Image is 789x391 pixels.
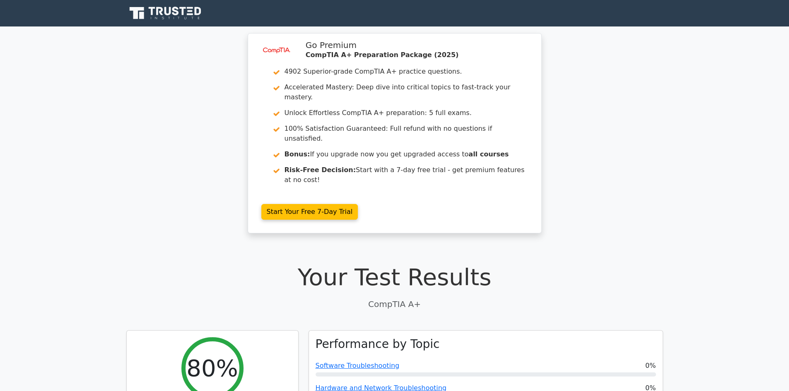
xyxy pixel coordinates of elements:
[645,361,656,371] span: 0%
[316,362,400,369] a: Software Troubleshooting
[126,263,663,291] h1: Your Test Results
[316,337,440,351] h3: Performance by Topic
[261,204,358,220] a: Start Your Free 7-Day Trial
[126,298,663,310] p: CompTIA A+
[186,354,238,382] h2: 80%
